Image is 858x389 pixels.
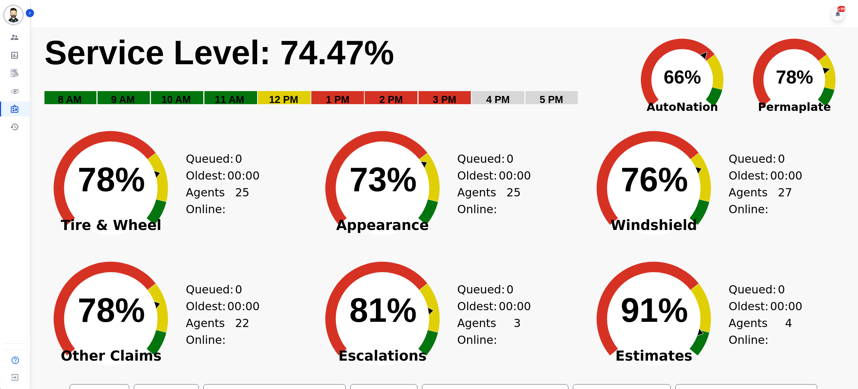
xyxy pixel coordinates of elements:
[186,184,249,218] div: Agents Online:
[235,184,249,218] span: 25
[326,94,349,105] text: 1 PM
[506,184,521,218] span: 25
[161,94,191,105] text: 10 AM
[58,94,82,105] text: 8 AM
[738,99,851,115] span: Permaplate
[499,298,531,315] span: 00:00
[269,94,298,105] text: 12 PM
[227,167,259,184] span: 00:00
[513,315,521,348] span: 3
[579,352,729,360] span: Estimates
[78,161,145,198] text: 78%
[664,67,701,88] text: 66%
[4,6,22,24] img: Bordered avatar
[235,281,242,298] span: 0
[235,150,242,167] span: 0
[308,352,457,360] span: Escalations
[457,167,513,184] div: Oldest:
[44,32,622,116] svg: Service Level: 0%
[729,298,785,315] div: Oldest:
[621,292,688,329] text: 91%
[44,34,394,71] text: Service Level: 74.47%
[78,292,145,329] text: 78%
[499,167,531,184] span: 00:00
[457,281,513,298] div: Queued:
[626,99,738,115] span: AutoNation
[621,161,688,198] text: 76%
[215,94,244,105] text: 11 AM
[235,315,249,348] span: 22
[186,150,242,167] div: Queued:
[349,292,417,329] text: 81%
[457,184,521,218] div: Agents Online:
[729,281,785,298] div: Queued:
[36,222,186,229] span: Tire & Wheel
[776,67,813,88] text: 78%
[227,298,259,315] span: 00:00
[729,150,785,167] div: Queued:
[457,315,521,348] div: Agents Online:
[729,167,785,184] div: Oldest:
[778,184,792,218] span: 27
[785,315,792,348] span: 4
[778,150,785,167] span: 0
[349,161,417,198] text: 73%
[729,184,792,218] div: Agents Online:
[770,298,802,315] span: 00:00
[837,6,846,12] div: +99
[770,167,802,184] span: 00:00
[540,94,563,105] text: 5 PM
[186,167,242,184] div: Oldest:
[778,281,785,298] span: 0
[486,94,510,105] text: 4 PM
[506,281,513,298] span: 0
[308,222,457,229] span: Appearance
[457,298,513,315] div: Oldest:
[433,94,456,105] text: 3 PM
[506,150,513,167] span: 0
[579,222,729,229] span: Windshield
[729,315,792,348] div: Agents Online:
[36,352,186,360] span: Other Claims
[457,150,513,167] div: Queued:
[186,315,249,348] div: Agents Online:
[186,298,242,315] div: Oldest:
[379,94,403,105] text: 2 PM
[111,94,135,105] text: 9 AM
[186,281,242,298] div: Queued:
